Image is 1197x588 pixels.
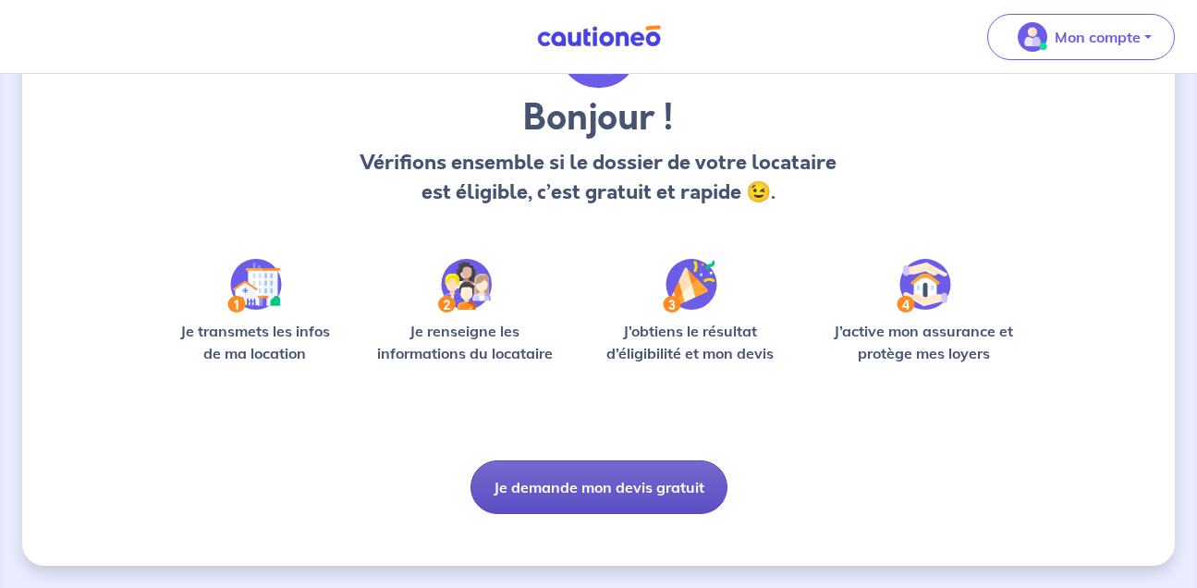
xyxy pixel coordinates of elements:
[355,148,842,207] p: Vérifions ensemble si le dossier de votre locataire est éligible, c’est gratuit et rapide 😉.
[370,320,560,364] p: Je renseigne les informations du locataire
[438,259,492,312] img: /static/c0a346edaed446bb123850d2d04ad552/Step-2.svg
[170,320,340,364] p: Je transmets les infos de ma location
[820,320,1027,364] p: J’active mon assurance et protège mes loyers
[530,25,668,48] img: Cautioneo
[590,320,790,364] p: J’obtiens le résultat d’éligibilité et mon devis
[663,259,717,312] img: /static/f3e743aab9439237c3e2196e4328bba9/Step-3.svg
[355,96,842,141] h3: Bonjour !
[1018,22,1047,52] img: illu_account_valid_menu.svg
[987,14,1175,60] button: illu_account_valid_menu.svgMon compte
[227,259,282,312] img: /static/90a569abe86eec82015bcaae536bd8e6/Step-1.svg
[470,460,727,514] button: Je demande mon devis gratuit
[1055,26,1141,48] p: Mon compte
[897,259,951,312] img: /static/bfff1cf634d835d9112899e6a3df1a5d/Step-4.svg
